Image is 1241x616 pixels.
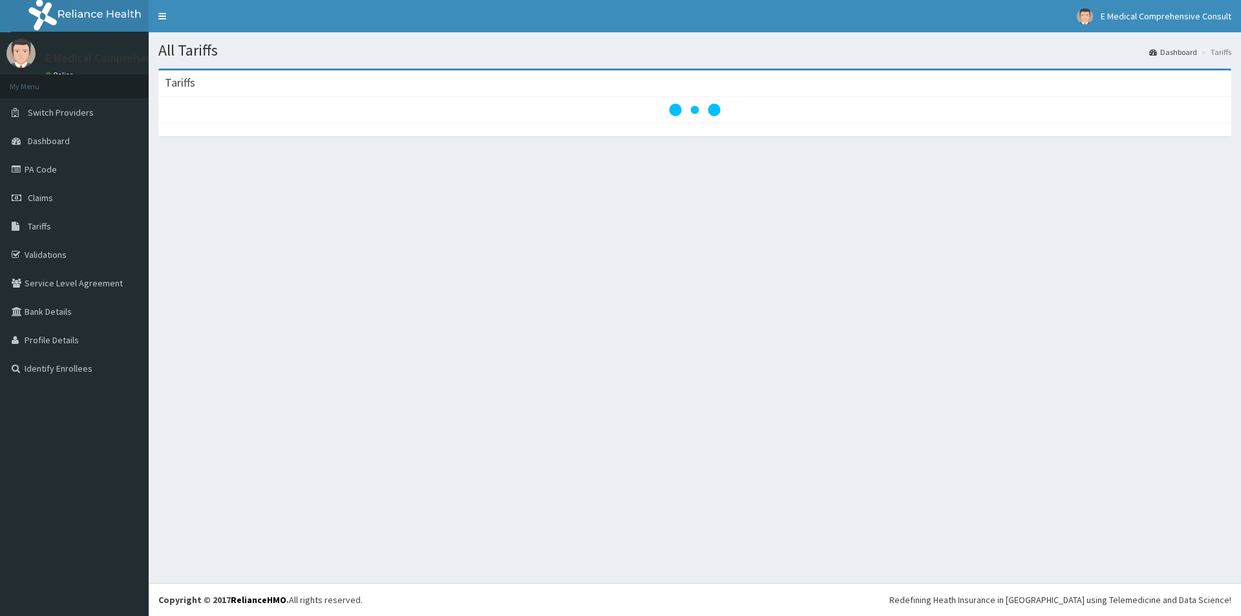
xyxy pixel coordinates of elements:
img: User Image [1077,8,1093,25]
li: Tariffs [1198,47,1231,58]
svg: audio-loading [669,84,721,136]
span: Switch Providers [28,107,94,118]
img: User Image [6,39,36,68]
span: Dashboard [28,135,70,147]
span: Tariffs [28,220,51,232]
a: Online [45,70,76,80]
strong: Copyright © 2017 . [158,594,289,606]
a: RelianceHMO [231,594,286,606]
h3: Tariffs [165,77,195,89]
span: Claims [28,192,53,204]
p: E Medical Comprehensive Consult [45,52,214,64]
div: Redefining Heath Insurance in [GEOGRAPHIC_DATA] using Telemedicine and Data Science! [889,593,1231,606]
span: E Medical Comprehensive Consult [1101,10,1231,22]
h1: All Tariffs [158,42,1231,59]
a: Dashboard [1149,47,1197,58]
footer: All rights reserved. [149,583,1241,616]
